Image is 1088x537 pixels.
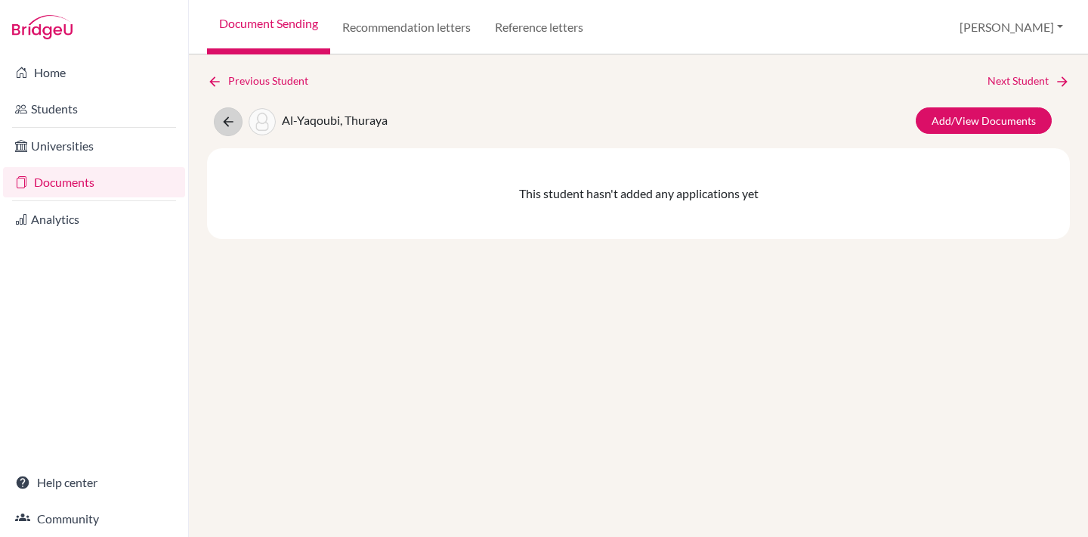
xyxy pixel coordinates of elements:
[988,73,1070,89] a: Next Student
[953,13,1070,42] button: [PERSON_NAME]
[3,131,185,161] a: Universities
[916,107,1052,134] a: Add/View Documents
[12,15,73,39] img: Bridge-U
[207,73,320,89] a: Previous Student
[3,94,185,124] a: Students
[3,57,185,88] a: Home
[282,113,388,127] span: Al-Yaqoubi, Thuraya
[3,504,185,534] a: Community
[3,167,185,197] a: Documents
[3,467,185,498] a: Help center
[207,148,1070,239] div: This student hasn't added any applications yet
[3,204,185,234] a: Analytics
